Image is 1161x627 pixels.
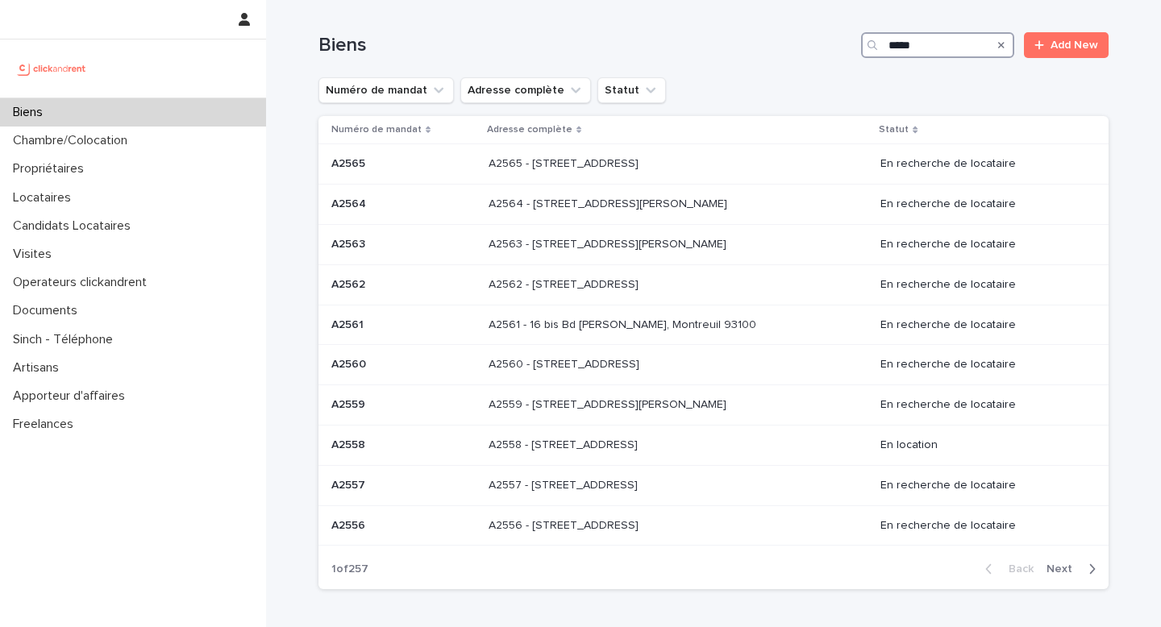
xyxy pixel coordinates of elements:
[1051,39,1098,51] span: Add New
[597,77,666,103] button: Statut
[331,235,368,251] p: A2563
[489,516,642,533] p: A2556 - [STREET_ADDRESS]
[880,438,1083,452] p: En location
[318,505,1109,546] tr: A2556A2556 A2556 - [STREET_ADDRESS]A2556 - [STREET_ADDRESS] En recherche de locataire
[318,264,1109,305] tr: A2562A2562 A2562 - [STREET_ADDRESS]A2562 - [STREET_ADDRESS] En recherche de locataire
[331,395,368,412] p: A2559
[318,305,1109,345] tr: A2561A2561 A2561 - 16 bis Bd [PERSON_NAME], Montreuil 93100A2561 - 16 bis Bd [PERSON_NAME], Montr...
[489,475,641,492] p: A2557 - [STREET_ADDRESS]
[999,563,1034,575] span: Back
[318,465,1109,505] tr: A2557A2557 A2557 - [STREET_ADDRESS]A2557 - [STREET_ADDRESS] En recherche de locataire
[880,238,1083,251] p: En recherche de locataire
[880,479,1083,492] p: En recherche de locataire
[6,133,140,148] p: Chambre/Colocation
[6,247,64,262] p: Visites
[6,275,160,290] p: Operateurs clickandrent
[331,355,369,372] p: A2560
[6,190,84,206] p: Locataires
[880,278,1083,292] p: En recherche de locataire
[1047,563,1082,575] span: Next
[489,194,730,211] p: A2564 - [STREET_ADDRESS][PERSON_NAME]
[6,218,144,234] p: Candidats Locataires
[6,417,86,432] p: Freelances
[13,52,91,85] img: UCB0brd3T0yccxBKYDjQ
[489,435,641,452] p: A2558 - [STREET_ADDRESS]
[1024,32,1109,58] a: Add New
[331,121,422,139] p: Numéro de mandat
[6,388,138,404] p: Apporteur d'affaires
[6,332,126,347] p: Sinch - Téléphone
[880,358,1083,372] p: En recherche de locataire
[879,121,909,139] p: Statut
[489,355,643,372] p: A2560 - [STREET_ADDRESS]
[880,318,1083,332] p: En recherche de locataire
[318,144,1109,185] tr: A2565A2565 A2565 - [STREET_ADDRESS]A2565 - [STREET_ADDRESS] En recherche de locataire
[460,77,591,103] button: Adresse complète
[331,275,368,292] p: A2562
[880,398,1083,412] p: En recherche de locataire
[318,550,381,589] p: 1 of 257
[331,154,368,171] p: A2565
[880,157,1083,171] p: En recherche de locataire
[880,197,1083,211] p: En recherche de locataire
[489,235,730,251] p: A2563 - 781 Avenue de Monsieur Teste, Montpellier 34070
[489,395,730,412] p: A2559 - [STREET_ADDRESS][PERSON_NAME]
[331,516,368,533] p: A2556
[880,519,1083,533] p: En recherche de locataire
[6,161,97,176] p: Propriétaires
[318,185,1109,225] tr: A2564A2564 A2564 - [STREET_ADDRESS][PERSON_NAME]A2564 - [STREET_ADDRESS][PERSON_NAME] En recherch...
[6,303,90,318] p: Documents
[318,425,1109,465] tr: A2558A2558 A2558 - [STREET_ADDRESS]A2558 - [STREET_ADDRESS] En location
[6,360,72,376] p: Artisans
[331,475,368,492] p: A2557
[489,154,642,171] p: A2565 - [STREET_ADDRESS]
[331,435,368,452] p: A2558
[318,224,1109,264] tr: A2563A2563 A2563 - [STREET_ADDRESS][PERSON_NAME]A2563 - [STREET_ADDRESS][PERSON_NAME] En recherch...
[318,77,454,103] button: Numéro de mandat
[489,315,759,332] p: A2561 - 16 bis Bd [PERSON_NAME], Montreuil 93100
[6,105,56,120] p: Biens
[318,385,1109,426] tr: A2559A2559 A2559 - [STREET_ADDRESS][PERSON_NAME]A2559 - [STREET_ADDRESS][PERSON_NAME] En recherch...
[331,315,367,332] p: A2561
[861,32,1014,58] input: Search
[318,34,855,57] h1: Biens
[331,194,369,211] p: A2564
[487,121,572,139] p: Adresse complète
[972,562,1040,576] button: Back
[318,345,1109,385] tr: A2560A2560 A2560 - [STREET_ADDRESS]A2560 - [STREET_ADDRESS] En recherche de locataire
[1040,562,1109,576] button: Next
[489,275,642,292] p: A2562 - [STREET_ADDRESS]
